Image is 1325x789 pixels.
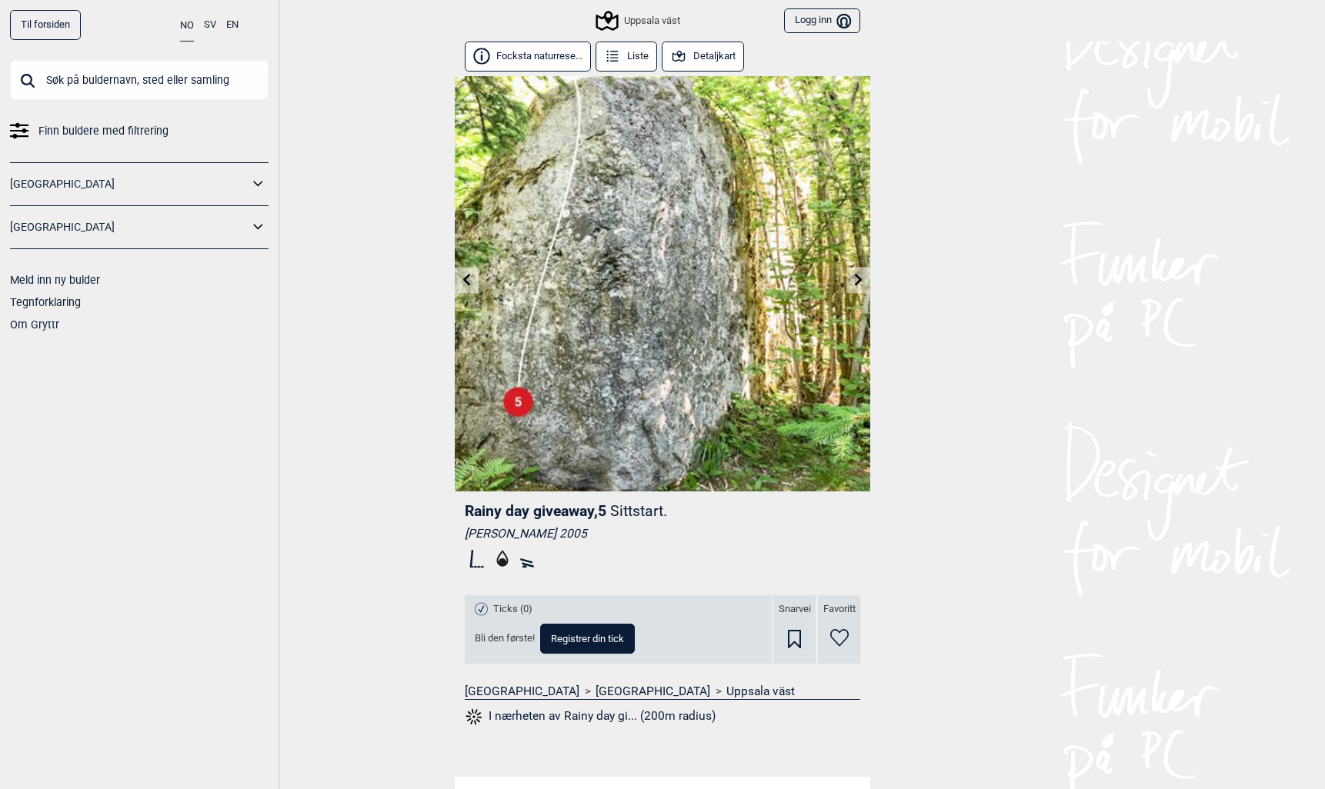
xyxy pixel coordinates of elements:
span: Ticks (0) [493,603,532,616]
button: SV [204,10,216,40]
span: Bli den første! [475,632,535,645]
nav: > > [465,684,860,699]
button: Liste [596,42,657,72]
img: Rainy day giveaway [455,76,870,491]
a: [GEOGRAPHIC_DATA] [596,684,710,699]
span: Finn buldere med filtrering [38,120,169,142]
p: Sittstart. [610,502,667,520]
span: Favoritt [823,603,856,616]
button: EN [226,10,239,40]
span: Rainy day giveaway , 5 [465,502,606,520]
span: Registrer din tick [551,634,624,644]
a: [GEOGRAPHIC_DATA] [465,684,579,699]
button: NO [180,10,194,42]
a: Tegnforklaring [10,296,81,308]
button: Logg inn [784,8,860,34]
input: Søk på buldernavn, sted eller samling [10,60,269,100]
a: [GEOGRAPHIC_DATA] [10,173,249,195]
a: Finn buldere med filtrering [10,120,269,142]
a: Om Gryttr [10,318,59,331]
a: Meld inn ny bulder [10,274,100,286]
a: Uppsala väst [726,684,795,699]
div: Uppsala väst [598,12,680,30]
button: I nærheten av Rainy day gi... (200m radius) [465,707,716,727]
button: Detaljkart [662,42,744,72]
button: Registrer din tick [540,624,635,654]
a: Til forsiden [10,10,81,40]
button: Focksta naturrese... [465,42,591,72]
div: [PERSON_NAME] 2005 [465,526,860,541]
div: Snarvei [773,595,816,664]
a: [GEOGRAPHIC_DATA] [10,216,249,238]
